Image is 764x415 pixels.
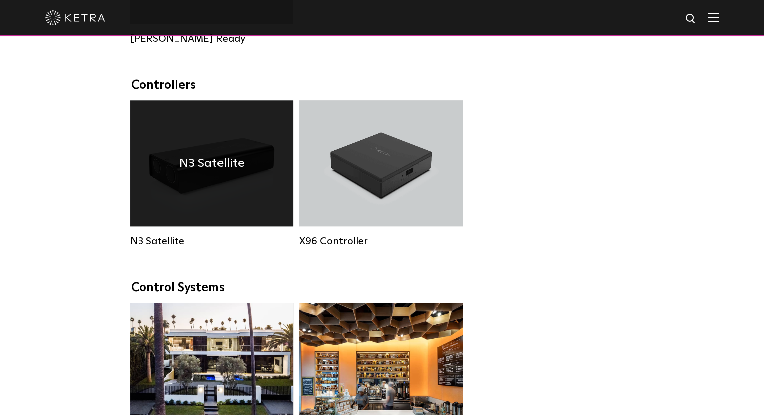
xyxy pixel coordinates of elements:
img: ketra-logo-2019-white [45,10,105,25]
div: X96 Controller [299,235,463,247]
div: Controllers [131,78,633,93]
div: N3 Satellite [130,235,293,247]
h4: N3 Satellite [179,154,244,173]
a: X96 Controller X96 Controller [299,100,463,247]
div: Control Systems [131,281,633,295]
div: [PERSON_NAME] Ready [130,33,293,45]
img: search icon [685,13,697,25]
a: N3 Satellite N3 Satellite [130,100,293,247]
img: Hamburger%20Nav.svg [708,13,719,22]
